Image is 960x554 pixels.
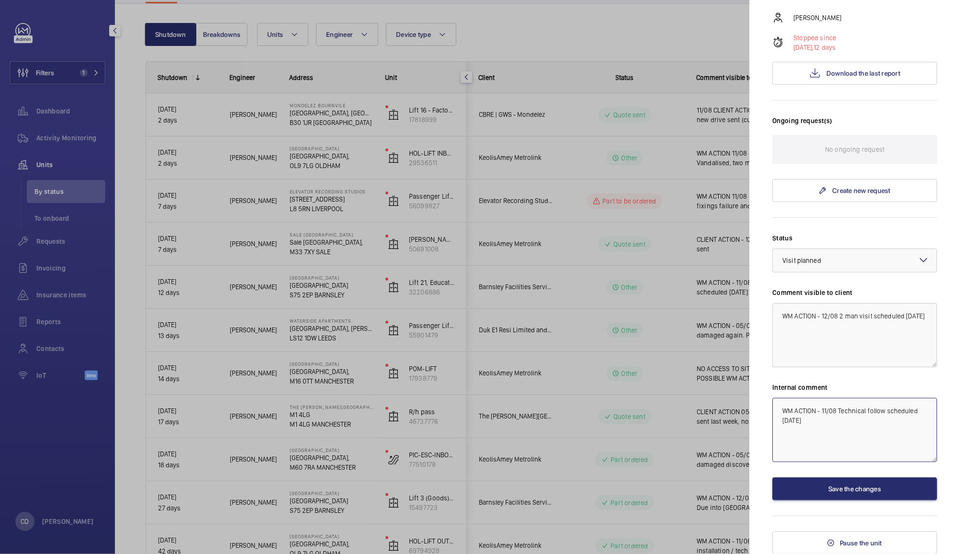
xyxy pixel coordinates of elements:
button: Save the changes [772,477,937,500]
span: Pause the unit [840,539,882,547]
span: Visit planned [782,257,821,264]
button: Download the last report [772,62,937,85]
span: Download the last report [826,69,900,77]
label: Comment visible to client [772,288,937,297]
label: Internal comment [772,383,937,392]
a: Create new request [772,179,937,202]
p: No ongoing request [825,135,884,164]
h3: Ongoing request(s) [772,116,937,135]
label: Status [772,233,937,243]
p: Stopped since [793,33,836,43]
span: [DATE], [793,44,813,51]
p: 12 days [793,43,836,52]
p: [PERSON_NAME] [793,13,841,23]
